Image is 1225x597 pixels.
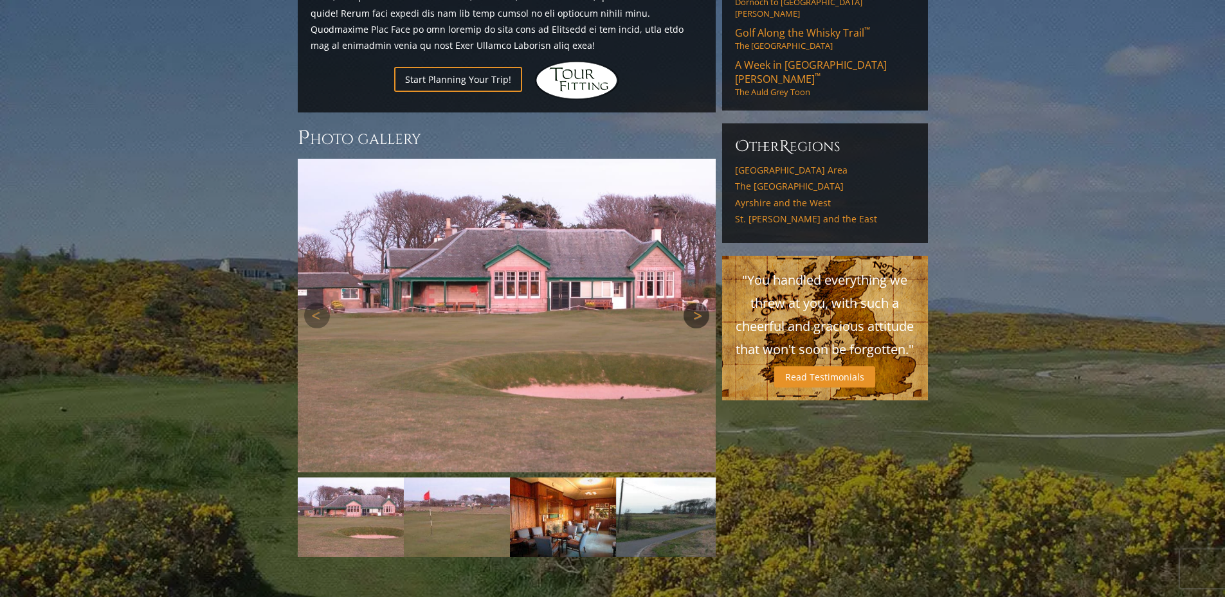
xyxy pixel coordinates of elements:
h3: Photo Gallery [298,125,716,151]
sup: ™ [864,24,870,35]
a: Next [684,303,709,328]
span: Golf Along the Whisky Trail [735,26,870,40]
a: A Week in [GEOGRAPHIC_DATA][PERSON_NAME]™The Auld Grey Toon [735,58,915,98]
a: Golf Along the Whisky Trail™The [GEOGRAPHIC_DATA] [735,26,915,51]
a: St. [PERSON_NAME] and the East [735,213,915,225]
h6: ther egions [735,136,915,157]
span: R [779,136,790,157]
a: Previous [304,303,330,328]
a: [GEOGRAPHIC_DATA] Area [735,165,915,176]
img: Hidden Links [535,61,619,100]
a: Read Testimonials [774,366,875,388]
span: O [735,136,749,157]
a: Ayrshire and the West [735,197,915,209]
span: A Week in [GEOGRAPHIC_DATA][PERSON_NAME] [735,58,887,86]
sup: ™ [815,71,821,82]
a: The [GEOGRAPHIC_DATA] [735,181,915,192]
a: Start Planning Your Trip! [394,67,522,92]
p: "You handled everything we threw at you, with such a cheerful and gracious attitude that won't so... [735,269,915,361]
